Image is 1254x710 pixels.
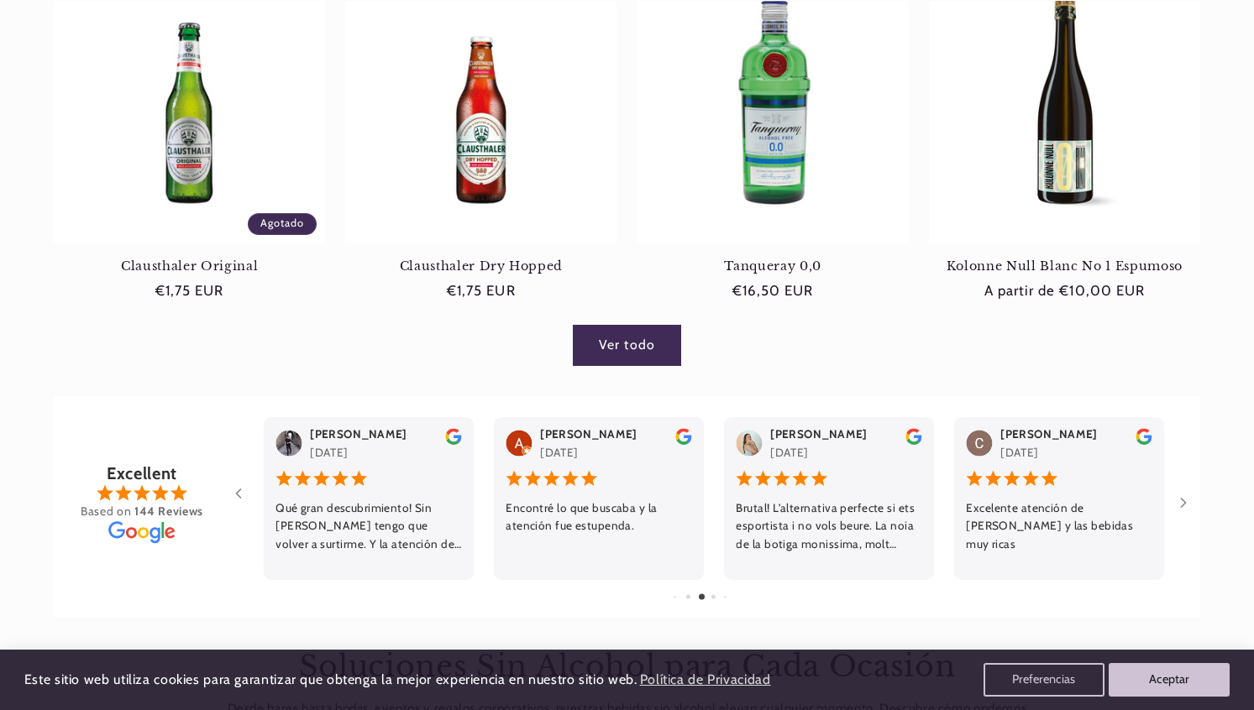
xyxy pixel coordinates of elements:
[967,499,1152,553] div: Excelente atención de [PERSON_NAME] y las bebidas muy ricas
[506,431,532,457] img: User Image
[54,258,325,274] a: Clausthaler Original
[24,671,637,687] span: Este sitio web utiliza cookies para garantizar que obtenga la mejor experiencia en nuestro sitio ...
[540,425,637,444] div: [PERSON_NAME]
[637,258,909,274] a: Tanqueray 0,0
[736,499,921,553] div: Brutal! L’alternativa perfecte si ets esportista i no vols beure. La noia de la botiga monissima,...
[770,425,868,444] div: [PERSON_NAME]
[675,434,691,448] a: review the reviwers
[573,325,681,366] a: Ver todos los productos de la colección World Alcohol Free Award Gold & Silver Winners
[736,431,762,457] img: User Image
[445,434,461,448] a: review the reviwers
[637,666,773,695] a: Política de Privacidad (opens in a new tab)
[310,425,407,444] div: [PERSON_NAME]
[275,499,461,553] div: Qué gran descubrimiento! Sin [PERSON_NAME] tengo que volver a surtirme. Y la atención de [PERSON_...
[1109,663,1230,697] button: Aceptar
[984,663,1104,697] button: Preferencias
[1136,434,1152,448] a: review the reviwers
[1000,425,1098,444] div: [PERSON_NAME]
[310,444,348,462] div: [DATE]
[770,444,808,462] div: [DATE]
[506,499,691,535] div: Encontré lo que buscaba y la atención fue estupenda.
[107,467,177,480] div: Excellent
[905,434,921,448] a: review the reviwers
[134,504,203,519] b: 144 Reviews
[345,258,617,274] a: Clausthaler Dry Hopped
[131,504,203,519] a: 144 Reviews
[540,444,578,462] div: [DATE]
[216,647,1039,685] h2: Soluciones Sin Alcohol para Cada Ocasión
[275,431,302,457] img: User Image
[929,258,1200,274] a: Kolonne Null Blanc No 1 Espumoso
[81,505,203,518] div: Based on
[967,431,993,457] img: User Image
[1000,444,1038,462] div: [DATE]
